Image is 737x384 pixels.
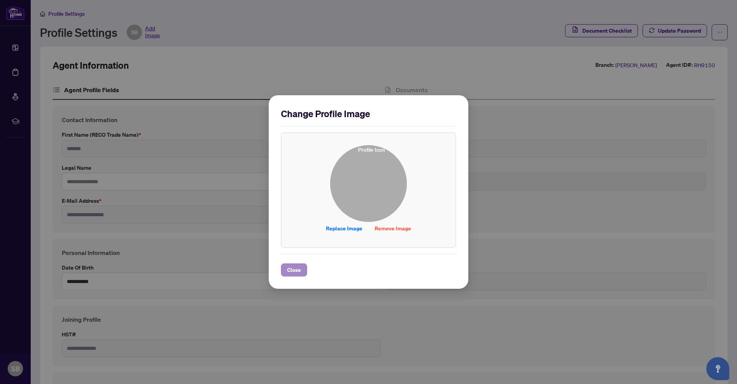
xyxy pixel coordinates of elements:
span: Remove Image [375,222,411,235]
button: Remove Image [368,222,417,235]
button: Open asap [706,357,729,380]
button: Close [281,263,307,276]
button: Replace Image [320,222,368,235]
h2: Change Profile Image [281,108,456,120]
span: Replace Image [326,222,362,235]
span: Close [287,264,301,276]
img: Profile Icon [330,146,407,222]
